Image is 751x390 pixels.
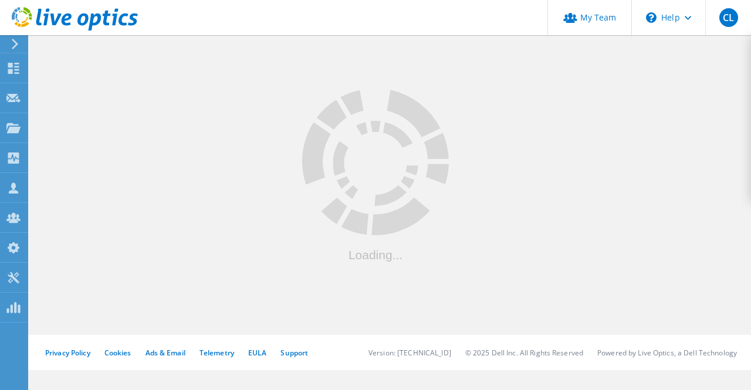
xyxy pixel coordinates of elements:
a: Ads & Email [146,348,185,358]
a: EULA [248,348,266,358]
a: Privacy Policy [45,348,90,358]
a: Telemetry [199,348,234,358]
span: CL [723,13,734,22]
li: Version: [TECHNICAL_ID] [368,348,451,358]
li: Powered by Live Optics, a Dell Technology [597,348,737,358]
a: Cookies [104,348,131,358]
div: Loading... [302,249,449,261]
li: © 2025 Dell Inc. All Rights Reserved [465,348,583,358]
a: Live Optics Dashboard [12,25,138,33]
svg: \n [646,12,657,23]
a: Support [280,348,308,358]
